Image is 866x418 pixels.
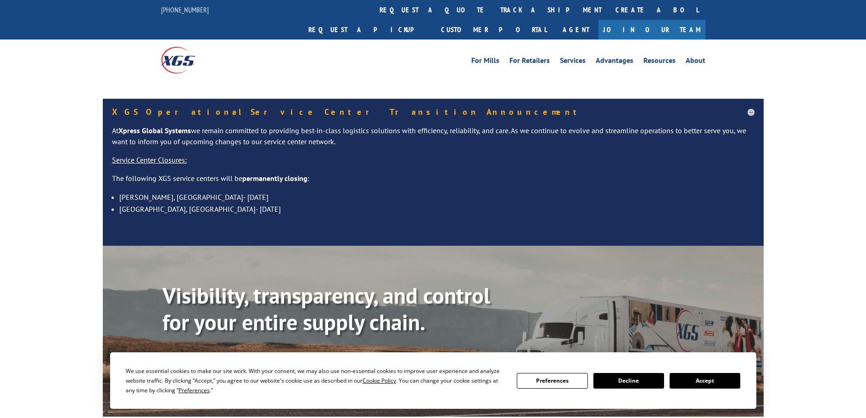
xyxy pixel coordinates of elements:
[112,155,187,164] u: Service Center Closures:
[593,373,664,389] button: Decline
[161,5,209,14] a: [PHONE_NUMBER]
[553,20,598,40] a: Agent
[598,20,705,40] a: Join Our Team
[112,108,754,116] h5: XGS Operational Service Center Transition Announcement
[560,57,586,67] a: Services
[434,20,553,40] a: Customer Portal
[162,281,490,336] b: Visibility, transparency, and control for your entire supply chain.
[118,126,191,135] strong: Xpress Global Systems
[242,174,307,183] strong: permanently closing
[471,57,499,67] a: For Mills
[509,57,550,67] a: For Retailers
[302,20,434,40] a: Request a pickup
[110,352,756,409] div: Cookie Consent Prompt
[119,191,754,203] li: [PERSON_NAME], [GEOGRAPHIC_DATA]- [DATE]
[596,57,633,67] a: Advantages
[126,366,506,395] div: We use essential cookies to make our site work. With your consent, we may also use non-essential ...
[112,173,754,192] p: The following XGS service centers will be :
[686,57,705,67] a: About
[363,377,396,384] span: Cookie Policy
[112,125,754,155] p: At we remain committed to providing best-in-class logistics solutions with efficiency, reliabilit...
[119,203,754,215] li: [GEOGRAPHIC_DATA], [GEOGRAPHIC_DATA]- [DATE]
[179,386,210,394] span: Preferences
[643,57,676,67] a: Resources
[670,373,740,389] button: Accept
[517,373,587,389] button: Preferences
